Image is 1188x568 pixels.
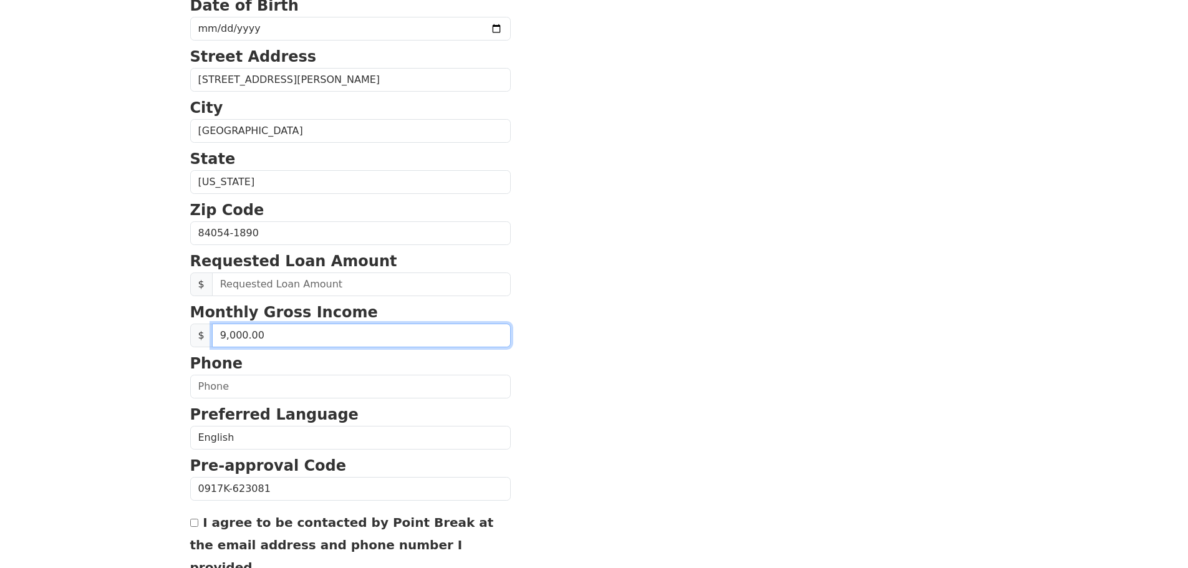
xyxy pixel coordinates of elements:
[190,457,347,474] strong: Pre-approval Code
[190,355,243,372] strong: Phone
[190,119,511,143] input: City
[190,201,264,219] strong: Zip Code
[212,324,511,347] input: 0.00
[190,48,317,65] strong: Street Address
[190,221,511,245] input: Zip Code
[190,150,236,168] strong: State
[190,272,213,296] span: $
[190,253,397,270] strong: Requested Loan Amount
[190,99,223,117] strong: City
[190,406,359,423] strong: Preferred Language
[190,324,213,347] span: $
[190,375,511,398] input: Phone
[190,68,511,92] input: Street Address
[190,477,511,501] input: Pre-approval Code
[190,301,511,324] p: Monthly Gross Income
[212,272,511,296] input: Requested Loan Amount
